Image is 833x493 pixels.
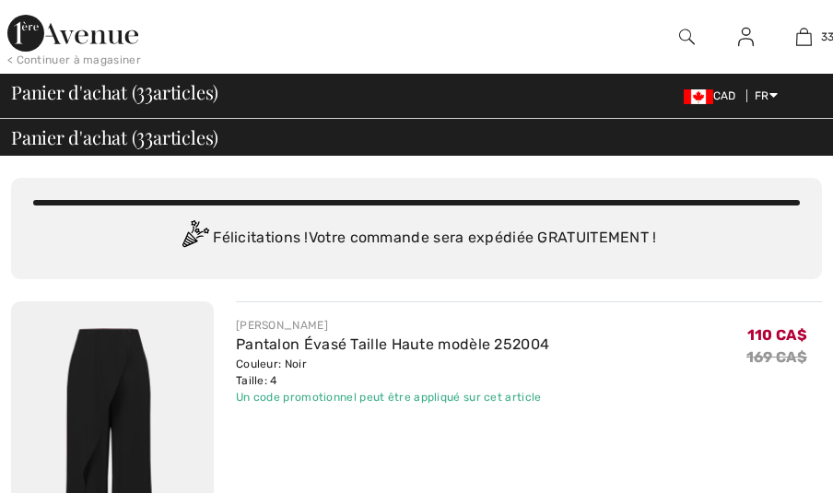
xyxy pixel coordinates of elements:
[747,320,807,344] span: 110 CA$
[33,220,800,257] div: Félicitations ! Votre commande sera expédiée GRATUITEMENT !
[11,128,218,147] span: Panier d'achat ( articles)
[679,26,695,48] img: recherche
[236,389,549,405] div: Un code promotionnel peut être appliqué sur cet article
[755,89,778,102] span: FR
[746,348,807,366] s: 169 CA$
[236,356,549,389] div: Couleur: Noir Taille: 4
[7,15,138,52] img: 1ère Avenue
[7,52,141,68] div: < Continuer à magasiner
[684,89,713,104] img: Canadian Dollar
[176,220,213,257] img: Congratulation2.svg
[776,26,832,48] a: 33
[796,26,812,48] img: Mon panier
[236,335,549,353] a: Pantalon Évasé Taille Haute modèle 252004
[136,123,153,147] span: 33
[136,78,153,102] span: 33
[684,89,744,102] span: CAD
[723,26,768,49] a: Se connecter
[236,317,549,334] div: [PERSON_NAME]
[738,26,754,48] img: Mes infos
[11,83,218,101] span: Panier d'achat ( articles)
